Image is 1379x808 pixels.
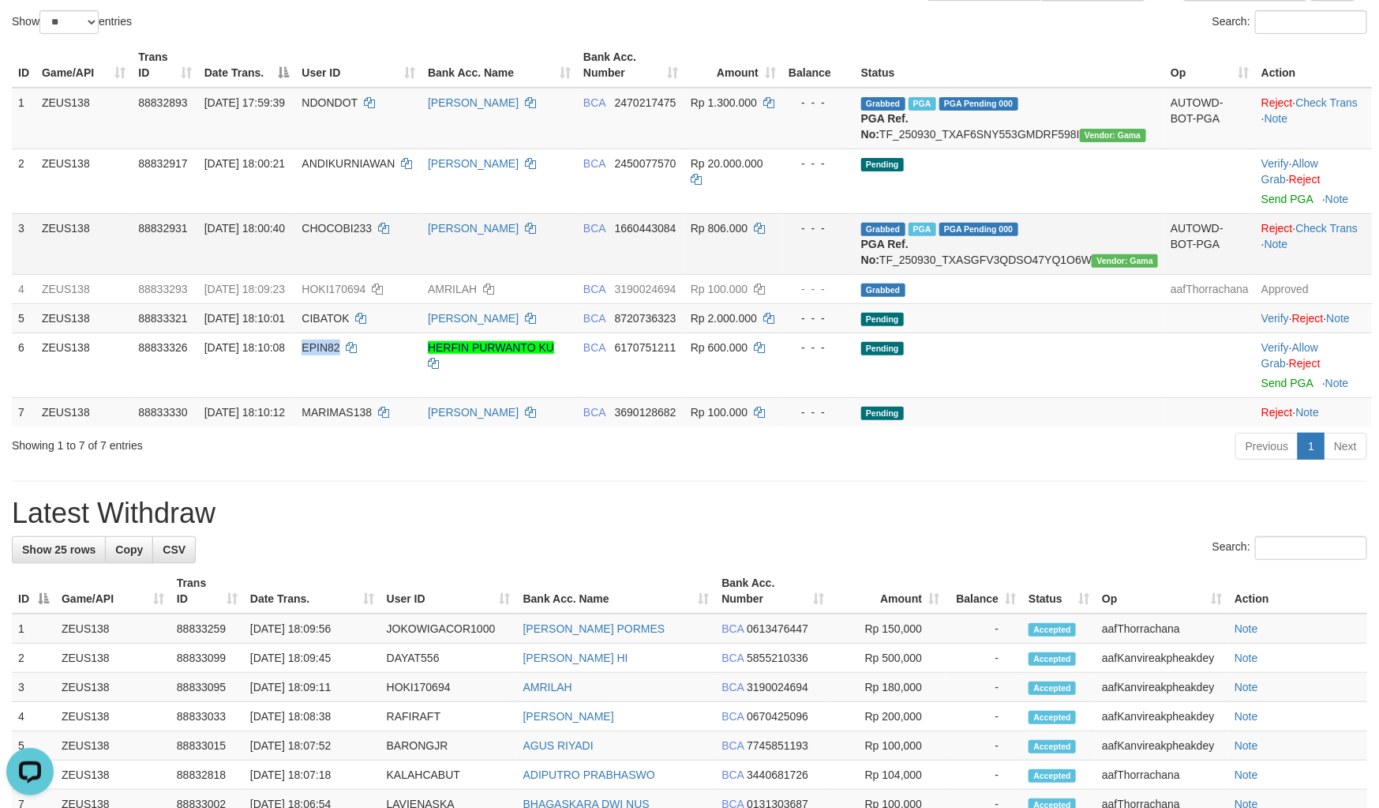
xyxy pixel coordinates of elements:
[1080,129,1146,142] span: Vendor URL: https://trx31.1velocity.biz
[1265,112,1288,125] a: Note
[861,112,909,141] b: PGA Ref. No:
[12,702,55,731] td: 4
[163,543,185,556] span: CSV
[523,710,614,723] a: [PERSON_NAME]
[428,96,519,109] a: [PERSON_NAME]
[1255,213,1372,274] td: · ·
[1261,406,1293,419] a: Reject
[55,569,171,614] th: Game/API: activate to sort column ascending
[830,644,946,673] td: Rp 500,000
[302,341,339,354] span: EPIN82
[615,406,676,419] span: Copy 3690128682 to clipboard
[1235,652,1258,664] a: Note
[861,97,905,111] span: Grabbed
[295,43,422,88] th: User ID: activate to sort column ascending
[861,407,904,420] span: Pending
[747,622,808,635] span: Copy 0613476447 to clipboard
[105,536,153,563] a: Copy
[1096,761,1228,790] td: aafThorrachana
[1289,357,1321,370] a: Reject
[1164,213,1255,274] td: AUTOWD-BOT-PGA
[721,681,744,693] span: BCA
[1255,274,1372,303] td: Approved
[721,652,744,664] span: BCA
[523,681,572,693] a: AMRILAH
[747,710,808,723] span: Copy 0670425096 to clipboard
[138,96,187,109] span: 88832893
[1029,711,1076,724] span: Accepted
[789,310,849,326] div: - - -
[12,303,36,333] td: 5
[1164,274,1255,303] td: aafThorrachana
[36,397,132,427] td: ZEUS138
[12,731,55,761] td: 5
[138,157,187,170] span: 88832917
[171,644,244,673] td: 88833099
[721,710,744,723] span: BCA
[36,333,132,397] td: ZEUS138
[244,673,380,702] td: [DATE] 18:09:11
[171,614,244,644] td: 88833259
[12,614,55,644] td: 1
[615,283,676,295] span: Copy 3190024694 to clipboard
[1235,622,1258,635] a: Note
[691,157,763,170] span: Rp 20.000.000
[615,341,676,354] span: Copy 6170751211 to clipboard
[302,312,349,325] span: CIBATOK
[939,223,1018,236] span: PGA Pending
[583,341,605,354] span: BCA
[12,213,36,274] td: 3
[1212,10,1367,34] label: Search:
[747,769,808,781] span: Copy 3440681726 to clipboard
[789,95,849,111] div: - - -
[302,406,372,419] span: MARIMAS138
[946,761,1022,790] td: -
[1235,710,1258,723] a: Note
[12,10,132,34] label: Show entries
[198,43,296,88] th: Date Trans.: activate to sort column descending
[428,341,554,354] a: HERFIN PURWANTO KU
[782,43,855,88] th: Balance
[138,312,187,325] span: 88833321
[55,614,171,644] td: ZEUS138
[861,158,904,171] span: Pending
[244,644,380,673] td: [DATE] 18:09:45
[6,6,54,54] button: Open LiveChat chat widget
[715,569,830,614] th: Bank Acc. Number: activate to sort column ascending
[939,97,1018,111] span: PGA Pending
[138,283,187,295] span: 88833293
[583,283,605,295] span: BCA
[204,406,285,419] span: [DATE] 18:10:12
[789,404,849,420] div: - - -
[946,644,1022,673] td: -
[691,222,748,235] span: Rp 806.000
[855,213,1164,274] td: TF_250930_TXASGFV3QDSO47YQ1O6W
[380,673,517,702] td: HOKI170694
[1164,43,1255,88] th: Op: activate to sort column ascending
[55,761,171,790] td: ZEUS138
[36,148,132,213] td: ZEUS138
[36,213,132,274] td: ZEUS138
[1235,739,1258,752] a: Note
[1325,193,1349,205] a: Note
[909,97,936,111] span: Marked by aafsolysreylen
[1164,88,1255,149] td: AUTOWD-BOT-PGA
[244,614,380,644] td: [DATE] 18:09:56
[1261,157,1318,186] a: Allow Grab
[830,761,946,790] td: Rp 104,000
[577,43,684,88] th: Bank Acc. Number: activate to sort column ascending
[132,43,198,88] th: Trans ID: activate to sort column ascending
[1096,702,1228,731] td: aafKanvireakpheakdey
[691,406,748,419] span: Rp 100.000
[1296,406,1320,419] a: Note
[1255,148,1372,213] td: · ·
[244,702,380,731] td: [DATE] 18:08:38
[1092,254,1158,268] span: Vendor URL: https://trx31.1velocity.biz
[12,673,55,702] td: 3
[523,769,655,781] a: ADIPUTRO PRABHASWO
[830,614,946,644] td: Rp 150,000
[244,569,380,614] th: Date Trans.: activate to sort column ascending
[1096,569,1228,614] th: Op: activate to sort column ascending
[422,43,577,88] th: Bank Acc. Name: activate to sort column ascending
[747,739,808,752] span: Copy 7745851193 to clipboard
